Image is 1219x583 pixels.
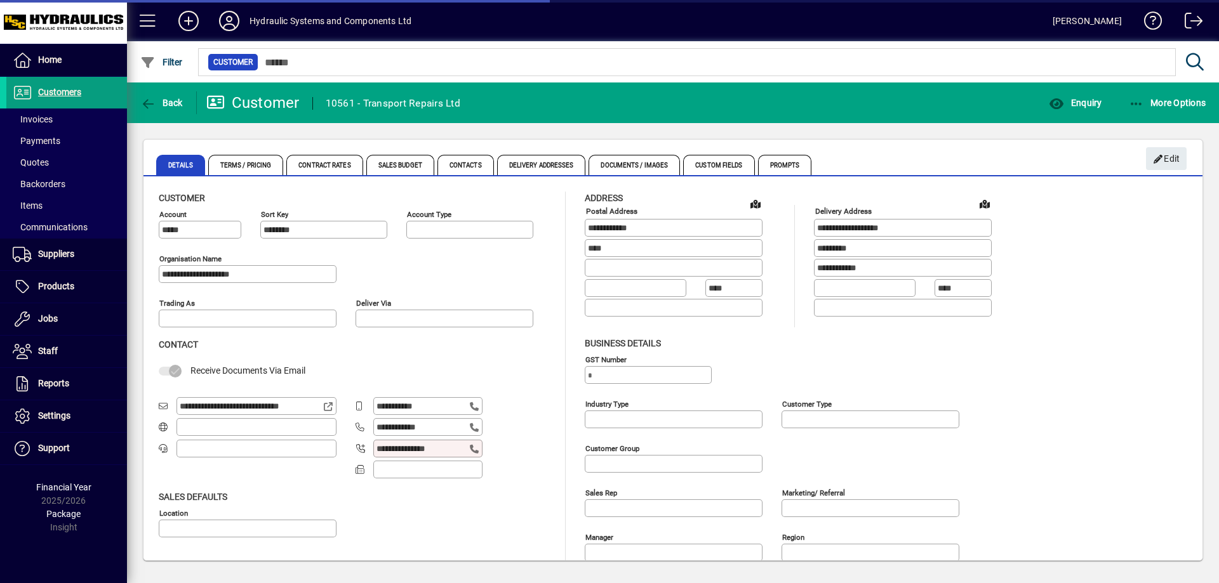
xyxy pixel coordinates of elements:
button: Back [137,91,186,114]
span: Customers [38,87,81,97]
a: Home [6,44,127,76]
mat-label: Account [159,210,187,219]
span: Contract Rates [286,155,363,175]
span: Financial Year [36,482,91,492]
span: Invoices [13,114,53,124]
a: Backorders [6,173,127,195]
button: Filter [137,51,186,74]
span: Filter [140,57,183,67]
button: Add [168,10,209,32]
span: Delivery Addresses [497,155,586,175]
span: Contacts [437,155,494,175]
span: Receive Documents Via Email [190,365,305,376]
mat-label: Manager [585,532,613,541]
span: Backorders [13,179,65,189]
a: Reports [6,368,127,400]
span: Items [13,200,43,211]
span: Products [38,281,74,291]
span: Reports [38,378,69,388]
span: Documents / Images [589,155,680,175]
mat-label: Customer type [782,399,832,408]
mat-label: Industry type [585,399,629,408]
a: Quotes [6,152,127,173]
div: 10561 - Transport Repairs Ltd [326,93,460,114]
span: Support [38,443,70,453]
span: Staff [38,346,58,356]
span: Details [156,155,205,175]
button: Profile [209,10,250,32]
a: View on map [745,193,766,214]
mat-label: Customer group [585,443,639,452]
a: Communications [6,216,127,238]
span: More Options [1129,98,1206,108]
mat-label: Sales rep [585,488,617,497]
a: Logout [1175,3,1203,44]
div: [PERSON_NAME] [1053,11,1122,31]
span: Customer [159,193,205,203]
a: Products [6,271,127,303]
a: Suppliers [6,239,127,270]
a: Staff [6,336,127,367]
mat-label: Trading as [159,299,195,308]
a: Items [6,195,127,216]
mat-label: Sort key [261,210,288,219]
a: Settings [6,400,127,432]
mat-label: Location [159,508,188,517]
button: Enquiry [1046,91,1105,114]
span: Package [46,509,81,519]
span: Payments [13,136,60,146]
a: Jobs [6,303,127,335]
div: Hydraulic Systems and Components Ltd [250,11,411,31]
span: Communications [13,222,88,232]
span: Sales Budget [366,155,434,175]
span: Enquiry [1049,98,1102,108]
a: View on map [975,193,995,214]
span: Edit [1153,148,1180,169]
span: Jobs [38,313,58,324]
span: Contact [159,339,198,350]
a: Knowledge Base [1135,3,1162,44]
button: More Options [1126,91,1209,114]
a: Invoices [6,108,127,130]
span: Business details [585,338,661,348]
span: Suppliers [38,249,74,259]
span: Sales defaults [159,492,227,502]
div: Customer [206,93,300,113]
mat-label: Region [782,532,804,541]
span: Back [140,98,183,108]
a: Support [6,433,127,464]
mat-label: Marketing/ Referral [782,488,845,497]
span: Quotes [13,157,49,167]
app-page-header-button: Back [127,91,197,114]
span: Settings [38,410,70,421]
mat-label: Deliver via [356,299,391,308]
span: Customer [213,56,253,69]
mat-label: GST Number [585,355,627,364]
a: Payments [6,130,127,152]
span: Address [585,193,623,203]
span: Prompts [758,155,812,175]
span: Custom Fields [683,155,754,175]
button: Edit [1146,147,1187,170]
mat-label: Account Type [407,210,451,219]
span: Terms / Pricing [208,155,284,175]
mat-label: Organisation name [159,254,222,263]
span: Home [38,55,62,65]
